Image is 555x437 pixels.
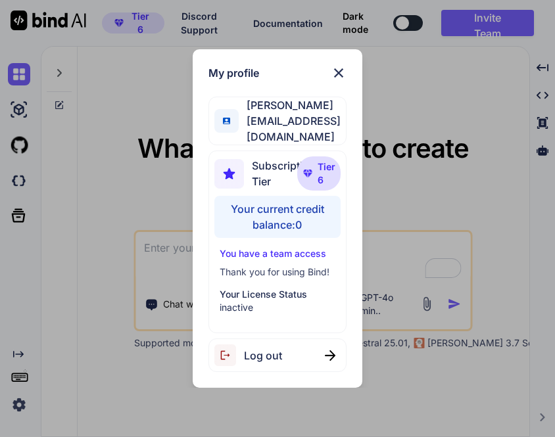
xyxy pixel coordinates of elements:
span: [EMAIL_ADDRESS][DOMAIN_NAME] [239,113,346,145]
img: logout [214,344,244,366]
div: Your current credit balance: 0 [214,196,341,238]
p: inactive [220,301,335,314]
span: Log out [244,348,282,363]
img: close [331,65,347,81]
p: Thank you for using Bind! [220,265,335,279]
p: Your License Status [220,288,335,301]
img: close [325,350,335,361]
h1: My profile [208,65,259,81]
span: Tier 6 [318,160,335,187]
img: subscription [214,159,244,189]
img: premium [303,170,312,177]
span: [PERSON_NAME] [239,97,346,113]
img: profile [223,118,230,125]
span: Subscription Tier [252,158,316,189]
p: You have a team access [220,247,335,260]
